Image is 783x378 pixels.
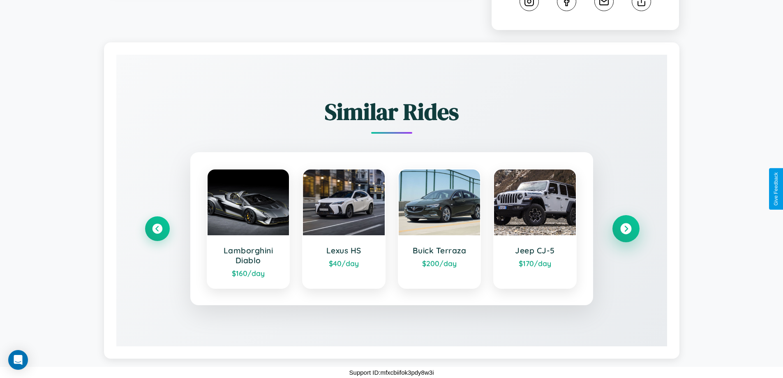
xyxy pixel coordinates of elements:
[145,96,638,128] h2: Similar Rides
[407,259,472,268] div: $ 200 /day
[302,169,386,289] a: Lexus HS$40/day
[502,259,568,268] div: $ 170 /day
[216,269,281,278] div: $ 160 /day
[311,246,376,255] h3: Lexus HS
[216,246,281,265] h3: Lamborghini Diablo
[349,367,434,378] p: Support ID: mfxcbiifok3pdy8w3i
[207,169,290,289] a: Lamborghini Diablo$160/day
[398,169,481,289] a: Buick Terraza$200/day
[493,169,577,289] a: Jeep CJ-5$170/day
[8,350,28,370] div: Open Intercom Messenger
[311,259,376,268] div: $ 40 /day
[502,246,568,255] h3: Jeep CJ-5
[773,172,779,206] div: Give Feedback
[407,246,472,255] h3: Buick Terraza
